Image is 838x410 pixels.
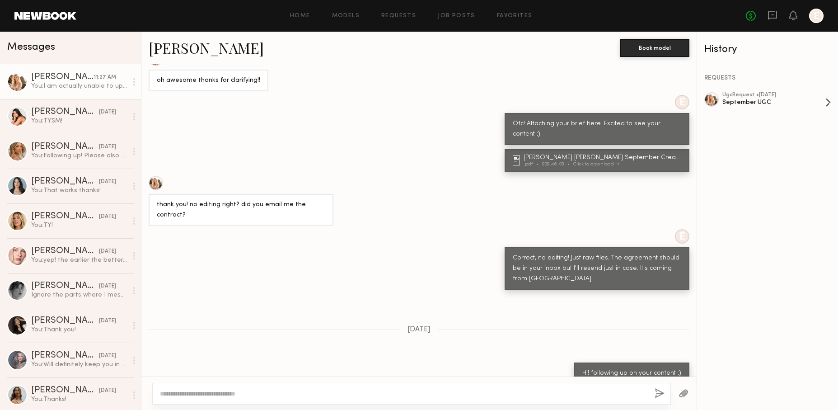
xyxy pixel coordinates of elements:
div: Click to download [573,162,619,167]
a: Models [332,13,360,19]
div: [PERSON_NAME] [PERSON_NAME] September Creator Brief [524,155,684,161]
a: Requests [381,13,416,19]
div: oh awesome thanks for clarifying!! [157,75,260,86]
div: [PERSON_NAME] [31,351,99,360]
div: You: I am actually unable to update the request since you confirmed it! [31,82,127,90]
div: [PERSON_NAME] [31,282,99,291]
a: Job Posts [438,13,475,19]
div: Ignore the parts where I mess up the gel Lolol but wanted to give you guys the full clips in case... [31,291,127,299]
div: 939.46 KB [542,162,573,167]
div: [DATE] [99,212,116,221]
div: [DATE] [99,178,116,186]
div: [PERSON_NAME] [31,212,99,221]
div: Ofc! Attaching your brief here. Excited to see your content :) [513,119,681,140]
span: [DATE] [407,326,431,334]
div: [DATE] [99,386,116,395]
div: thank you! no editing right? did you email me the contract? [157,200,325,221]
a: ugcRequest •[DATE]September UGC [722,92,831,113]
div: [DATE] [99,317,116,325]
div: [DATE] [99,247,116,256]
div: [PERSON_NAME] [31,177,99,186]
a: [PERSON_NAME] [149,38,264,57]
div: You: TYSM! [31,117,127,125]
div: [DATE] [99,108,116,117]
div: You: Following up! Please also sign the agreement, it's coming from [GEOGRAPHIC_DATA] [31,151,127,160]
div: You: Thanks! [31,395,127,404]
div: 11:27 AM [94,73,116,82]
a: Home [290,13,310,19]
span: Messages [7,42,55,52]
div: You: TY! [31,221,127,230]
div: History [704,44,831,55]
button: Book model [620,39,689,57]
div: .pdf [524,162,542,167]
div: Correct, no editing! Just raw files. The agreement should be in your inbox but I'll resend just i... [513,253,681,284]
a: E [809,9,824,23]
div: You: Will definitely keep you in mind :) [31,360,127,369]
div: You: That works thanks! [31,186,127,195]
div: [PERSON_NAME] [31,108,99,117]
div: ugc Request • [DATE] [722,92,825,98]
div: [PERSON_NAME] [31,386,99,395]
div: REQUESTS [704,75,831,81]
a: Favorites [497,13,533,19]
div: [PERSON_NAME] [31,316,99,325]
a: Book model [620,43,689,51]
div: [PERSON_NAME] [31,247,99,256]
div: September UGC [722,98,825,107]
div: You: yep! the earlier the better, thanks! [31,256,127,264]
div: Hi! following up on your content :) [582,368,681,379]
div: [PERSON_NAME] [31,73,94,82]
div: You: Thank you! [31,325,127,334]
a: [PERSON_NAME] [PERSON_NAME] September Creator Brief.pdf939.46 KBClick to download [513,155,684,167]
div: [DATE] [99,282,116,291]
div: [DATE] [99,352,116,360]
div: [PERSON_NAME] [31,142,99,151]
div: [DATE] [99,143,116,151]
